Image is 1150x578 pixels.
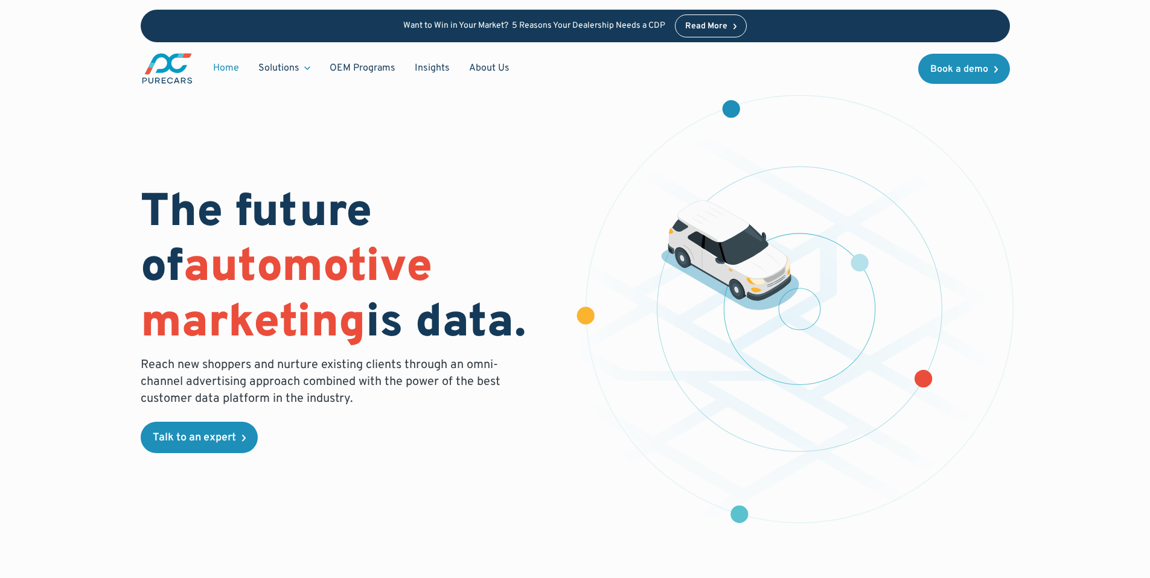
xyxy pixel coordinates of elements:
a: About Us [459,57,519,80]
p: Reach new shoppers and nurture existing clients through an omni-channel advertising approach comb... [141,357,508,407]
a: OEM Programs [320,57,405,80]
a: Talk to an expert [141,422,258,453]
img: purecars logo [141,52,194,85]
div: Book a demo [930,65,988,74]
div: Solutions [249,57,320,80]
a: Book a demo [918,54,1010,84]
div: Solutions [258,62,299,75]
div: Read More [685,22,727,31]
img: illustration of a vehicle [661,200,800,310]
h1: The future of is data. [141,186,561,352]
a: Read More [675,14,747,37]
a: Insights [405,57,459,80]
a: Home [203,57,249,80]
p: Want to Win in Your Market? 5 Reasons Your Dealership Needs a CDP [403,21,665,31]
span: automotive marketing [141,240,432,352]
a: main [141,52,194,85]
div: Talk to an expert [153,433,236,443]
